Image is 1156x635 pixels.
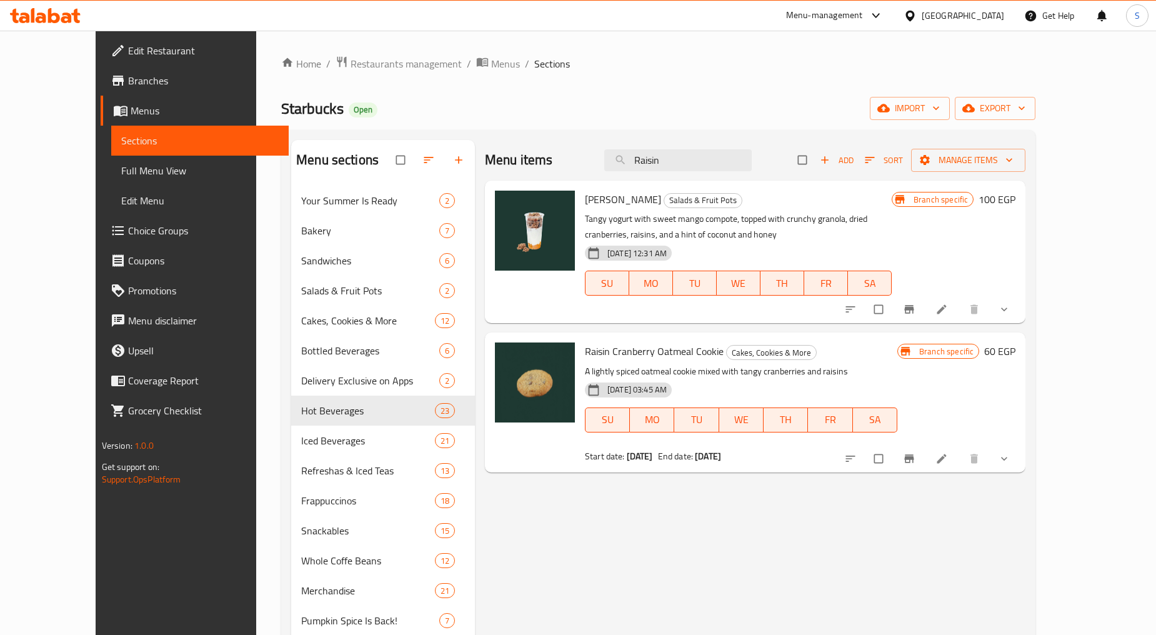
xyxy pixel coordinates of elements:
span: FR [809,274,843,292]
span: Select to update [867,447,893,471]
button: Add section [445,146,475,174]
span: Version: [102,437,132,454]
span: Promotions [128,283,279,298]
a: Edit menu item [935,303,950,316]
div: Refreshas & Iced Teas [301,463,434,478]
button: MO [629,271,673,296]
span: Bottled Beverages [301,343,439,358]
a: Branches [101,66,289,96]
span: 7 [440,225,454,237]
svg: Show Choices [998,303,1010,316]
p: A lightly spiced oatmeal cookie mixed with tangy cranberries and raisins [585,364,897,379]
span: Select all sections [389,148,415,172]
span: SA [858,411,892,429]
span: Sort [865,153,903,167]
span: Select section [790,148,817,172]
span: Full Menu View [121,163,279,178]
span: Coverage Report [128,373,279,388]
div: items [435,403,455,418]
span: 6 [440,345,454,357]
a: Edit Menu [111,186,289,216]
input: search [604,149,752,171]
span: Sort sections [415,146,445,174]
span: Iced Beverages [301,433,434,448]
a: Edit menu item [935,452,950,465]
span: 2 [440,195,454,207]
div: Sandwiches6 [291,246,475,276]
button: Sort [862,151,906,170]
li: / [326,56,331,71]
div: Frappuccinos18 [291,486,475,516]
span: export [965,101,1025,116]
a: Grocery Checklist [101,396,289,426]
a: Menus [476,56,520,72]
button: Branch-specific-item [895,445,925,472]
b: [DATE] [627,448,653,464]
span: Menus [131,103,279,118]
span: [PERSON_NAME] [585,190,661,209]
span: Frappuccinos [301,493,434,508]
span: Starbucks [281,94,344,122]
a: Restaurants management [336,56,462,72]
div: items [435,313,455,328]
span: 12 [436,315,454,327]
span: 12 [436,555,454,567]
a: Edit Restaurant [101,36,289,66]
span: Sandwiches [301,253,439,268]
button: WE [717,271,760,296]
a: Upsell [101,336,289,366]
button: FR [808,407,852,432]
span: WE [722,274,755,292]
span: Restaurants management [351,56,462,71]
div: Snackables [301,523,434,538]
span: Choice Groups [128,223,279,238]
button: WE [719,407,764,432]
div: Open [349,102,377,117]
div: Delivery Exclusive on Apps [301,373,439,388]
div: items [439,283,455,298]
span: Open [349,104,377,115]
span: 1.0.0 [134,437,154,454]
div: Delivery Exclusive on Apps2 [291,366,475,396]
div: items [435,433,455,448]
span: 21 [436,585,454,597]
button: Manage items [911,149,1025,172]
span: [DATE] 03:45 AM [602,384,672,396]
span: Salads & Fruit Pots [301,283,439,298]
span: Upsell [128,343,279,358]
a: Menus [101,96,289,126]
span: 13 [436,465,454,477]
button: TU [673,271,717,296]
svg: Show Choices [998,452,1010,465]
span: Branch specific [914,346,979,357]
span: Select to update [867,297,893,321]
div: Hot Beverages23 [291,396,475,426]
div: [GEOGRAPHIC_DATA] [922,9,1004,22]
li: / [525,56,529,71]
span: import [880,101,940,116]
span: Raisin Cranberry Oatmeal Cookie [585,342,724,361]
a: Menu disclaimer [101,306,289,336]
span: Branches [128,73,279,88]
span: Menu disclaimer [128,313,279,328]
a: Home [281,56,321,71]
span: Get support on: [102,459,159,475]
div: Bakery7 [291,216,475,246]
button: import [870,97,950,120]
div: Whole Coffe Beans12 [291,546,475,576]
div: Your Summer Is Ready [301,193,439,208]
span: SU [590,274,624,292]
a: Coupons [101,246,289,276]
h2: Menu items [485,151,553,169]
span: Manage items [921,152,1015,168]
div: Menu-management [786,8,863,23]
button: TH [760,271,804,296]
div: Salads & Fruit Pots [664,193,742,208]
span: 15 [436,525,454,537]
div: items [439,373,455,388]
button: SA [853,407,897,432]
button: Add [817,151,857,170]
span: Branch specific [909,194,973,206]
button: export [955,97,1035,120]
